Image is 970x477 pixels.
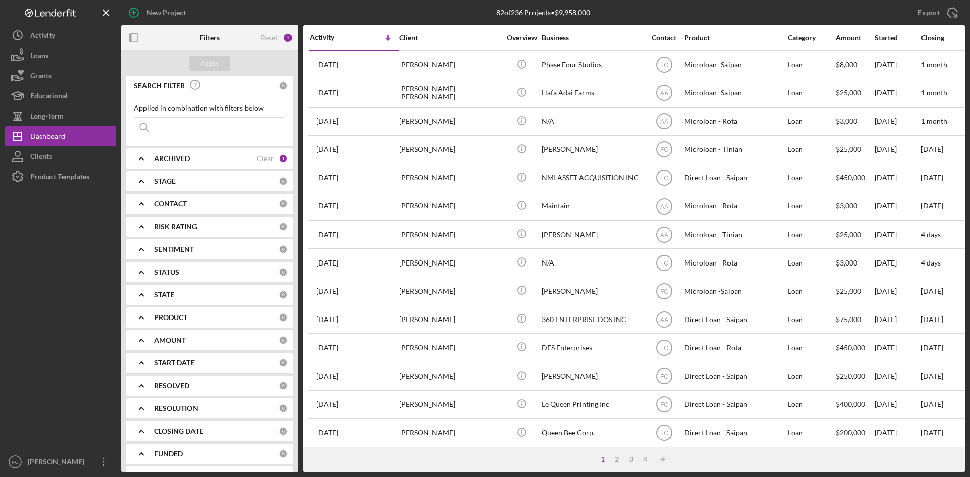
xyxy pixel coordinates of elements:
div: [DATE] [875,363,920,390]
div: 82 of 236 Projects • $9,958,000 [496,9,590,17]
button: Export [908,3,965,23]
a: Grants [5,66,116,86]
time: 2025-08-05 00:08 [316,145,338,153]
div: [PERSON_NAME] [399,391,500,418]
div: Amount [836,34,874,42]
div: [PERSON_NAME] [542,278,643,304]
b: SENTIMENT [154,245,194,253]
div: [DATE] [875,193,920,220]
div: Le Queen Printing Inc [542,391,643,418]
time: 2025-08-14 07:59 [316,61,338,69]
div: Queen Bee Corp. [542,419,643,446]
time: [DATE] [921,145,943,153]
time: 2025-08-10 23:09 [316,117,338,125]
time: 1 month [921,88,947,97]
div: 360 ENTERPRISE DOS INC [542,306,643,333]
div: Loans [30,45,48,68]
div: [DATE] [875,108,920,135]
div: $200,000 [836,419,874,446]
text: FC [660,288,668,295]
div: NMI ASSET ACQUISITION INC [542,165,643,191]
a: Dashboard [5,126,116,146]
button: FC[PERSON_NAME] [5,452,116,472]
text: AA [660,118,668,125]
div: 1 [279,154,288,163]
div: [DATE] [875,334,920,361]
div: Dashboard [30,126,65,149]
div: [PERSON_NAME] [399,249,500,276]
div: $3,000 [836,193,874,220]
a: Educational [5,86,116,106]
div: Loan [788,249,835,276]
div: [DATE] [875,278,920,304]
div: Apply [201,56,219,71]
div: Direct Loan - Saipan [684,306,785,333]
time: 2025-07-08 03:09 [316,259,338,267]
div: Business [542,34,643,42]
button: Activity [5,25,116,45]
time: 4 days [921,258,941,267]
div: [PERSON_NAME] [399,306,500,333]
div: 0 [279,268,288,277]
div: Hafa Adai Farms [542,80,643,107]
div: $400,000 [836,391,874,418]
time: [DATE] [921,173,943,182]
div: [DATE] [875,165,920,191]
time: [DATE] [921,201,943,210]
div: Microloan - Tinian [684,136,785,163]
div: Loan [788,306,835,333]
b: AMOUNT [154,336,186,344]
div: $25,000 [836,136,874,163]
div: Grants [30,66,52,88]
div: Client [399,34,500,42]
button: Product Templates [5,167,116,187]
div: 0 [279,81,288,90]
text: FC [660,62,668,69]
div: 0 [279,177,288,186]
text: FC [660,430,668,437]
div: Loan [788,165,835,191]
div: [PERSON_NAME] [542,221,643,248]
a: Long-Term [5,106,116,126]
div: 3 [624,455,638,463]
div: Microloan - Rota [684,108,785,135]
div: Long-Term [30,106,64,129]
div: [PERSON_NAME] [399,165,500,191]
text: FC [660,401,668,408]
time: 2025-06-10 23:17 [316,429,338,437]
div: Microloan -Saipan [684,278,785,304]
div: Activity [30,25,55,48]
div: 1 [283,33,293,43]
time: [DATE] [921,400,943,408]
div: Applied in combination with filters below [134,104,285,112]
div: Export [918,3,940,23]
b: FUNDED [154,450,183,458]
div: Educational [30,86,68,109]
div: $75,000 [836,306,874,333]
a: Loans [5,45,116,66]
text: FC [660,373,668,380]
time: 2025-06-30 03:34 [316,372,338,380]
div: Loan [788,363,835,390]
iframe: Intercom live chat [936,433,960,457]
text: FC [660,146,668,153]
div: Loan [788,221,835,248]
div: DFS Enterprises [542,334,643,361]
text: AA [660,231,668,238]
div: 0 [279,358,288,367]
div: Reset [261,34,278,42]
b: SEARCH FILTER [134,82,185,90]
div: Direct Loan - Saipan [684,391,785,418]
div: $3,000 [836,249,874,276]
time: 2025-08-14 05:40 [316,89,338,97]
div: [PERSON_NAME] [399,51,500,78]
div: [PERSON_NAME] [399,193,500,220]
div: Microloan -Saipan [684,80,785,107]
b: STAGE [154,177,176,185]
time: 2025-07-25 02:15 [316,202,338,210]
div: 0 [279,313,288,322]
b: ARCHIVED [154,154,190,163]
text: AA [660,203,668,210]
